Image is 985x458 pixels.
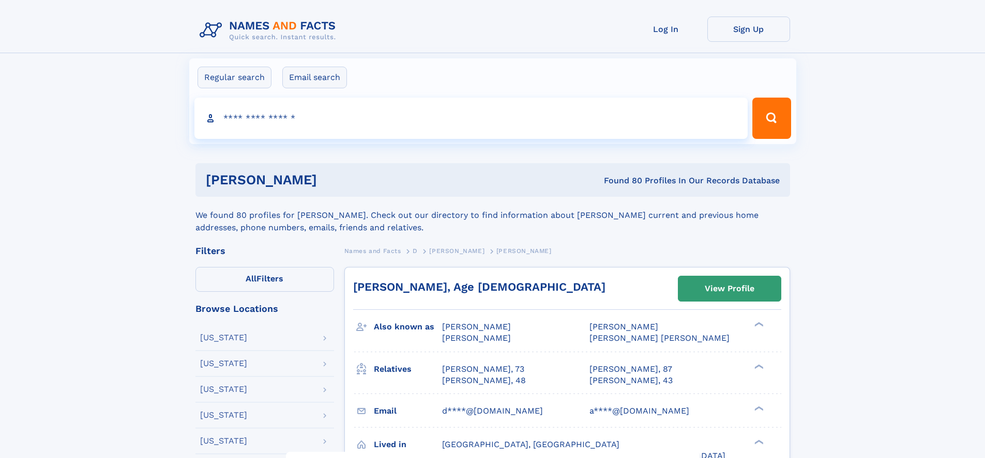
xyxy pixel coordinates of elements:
a: D [413,244,418,257]
h3: Email [374,402,442,420]
label: Email search [282,67,347,88]
span: [PERSON_NAME] [429,247,484,255]
div: Browse Locations [195,304,334,313]
button: Search Button [752,98,791,139]
h1: [PERSON_NAME] [206,173,461,186]
a: Log In [625,17,707,42]
h3: Lived in [374,436,442,453]
input: search input [194,98,748,139]
div: View Profile [705,277,754,301]
label: Filters [195,267,334,292]
div: [US_STATE] [200,411,247,419]
span: All [246,274,256,283]
div: [US_STATE] [200,334,247,342]
a: [PERSON_NAME], 43 [589,375,673,386]
div: ❯ [752,363,764,370]
a: View Profile [678,276,781,301]
span: [PERSON_NAME] [589,322,658,331]
a: Sign Up [707,17,790,42]
a: [PERSON_NAME], 87 [589,364,672,375]
a: Names and Facts [344,244,401,257]
a: [PERSON_NAME], 48 [442,375,526,386]
div: [US_STATE] [200,359,247,368]
div: ❯ [752,405,764,412]
div: Filters [195,246,334,256]
div: [US_STATE] [200,437,247,445]
a: [PERSON_NAME] [429,244,484,257]
h3: Relatives [374,360,442,378]
span: [PERSON_NAME] [442,333,511,343]
img: Logo Names and Facts [195,17,344,44]
div: [US_STATE] [200,385,247,393]
h3: Also known as [374,318,442,336]
span: [GEOGRAPHIC_DATA], [GEOGRAPHIC_DATA] [442,439,619,449]
div: We found 80 profiles for [PERSON_NAME]. Check out our directory to find information about [PERSON... [195,197,790,234]
span: [PERSON_NAME] [442,322,511,331]
label: Regular search [198,67,271,88]
a: [PERSON_NAME], 73 [442,364,524,375]
a: [PERSON_NAME], Age [DEMOGRAPHIC_DATA] [353,280,605,293]
span: [PERSON_NAME] [PERSON_NAME] [589,333,730,343]
div: ❯ [752,321,764,328]
div: ❯ [752,438,764,445]
div: Found 80 Profiles In Our Records Database [460,175,780,186]
span: D [413,247,418,255]
span: [PERSON_NAME] [496,247,552,255]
